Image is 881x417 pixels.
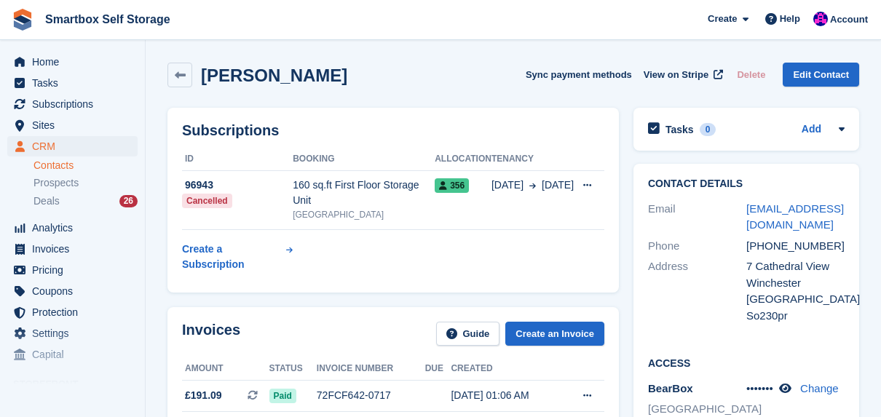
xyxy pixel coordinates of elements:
h2: Access [648,355,845,370]
a: menu [7,260,138,280]
a: View on Stripe [638,63,726,87]
span: Tasks [32,73,119,93]
span: View on Stripe [644,68,708,82]
h2: [PERSON_NAME] [201,65,347,85]
span: Analytics [32,218,119,238]
th: Booking [293,148,435,171]
a: Create a Subscription [182,236,293,278]
span: Home [32,52,119,72]
span: Create [708,12,737,26]
span: Invoices [32,239,119,259]
button: Delete [731,63,771,87]
span: CRM [32,136,119,156]
th: ID [182,148,293,171]
div: Address [648,258,746,324]
h2: Invoices [182,322,240,346]
span: Capital [32,344,119,365]
a: menu [7,344,138,365]
a: menu [7,281,138,301]
div: Email [648,201,746,234]
th: Amount [182,357,269,381]
div: 0 [700,123,716,136]
a: Deals 26 [33,194,138,209]
span: [DATE] [542,178,574,193]
a: [EMAIL_ADDRESS][DOMAIN_NAME] [746,202,844,231]
a: menu [7,94,138,114]
a: menu [7,115,138,135]
a: menu [7,218,138,238]
div: Winchester [746,275,845,292]
div: Cancelled [182,194,232,208]
a: Edit Contact [783,63,859,87]
a: Create an Invoice [505,322,604,346]
span: Deals [33,194,60,208]
a: menu [7,302,138,322]
div: 72FCF642-0717 [317,388,425,403]
a: menu [7,52,138,72]
h2: Subscriptions [182,122,604,139]
span: Pricing [32,260,119,280]
div: 26 [119,195,138,207]
a: Contacts [33,159,138,172]
th: Due [425,357,451,381]
img: Sam Austin [813,12,828,26]
div: [GEOGRAPHIC_DATA] [293,208,435,221]
a: menu [7,136,138,156]
span: Coupons [32,281,119,301]
span: Account [830,12,868,27]
div: 7 Cathedral View [746,258,845,275]
span: ••••••• [746,382,773,394]
th: Created [451,357,561,381]
span: 356 [435,178,469,193]
div: Phone [648,238,746,255]
a: menu [7,239,138,259]
div: 160 sq.ft First Floor Storage Unit [293,178,435,208]
a: Prospects [33,175,138,191]
span: Subscriptions [32,94,119,114]
h2: Tasks [665,123,694,136]
img: stora-icon-8386f47178a22dfd0bd8f6a31ec36ba5ce8667c1dd55bd0f319d3a0aa187defe.svg [12,9,33,31]
th: Invoice number [317,357,425,381]
span: Settings [32,323,119,343]
a: Smartbox Self Storage [39,7,176,31]
div: Create a Subscription [182,242,283,272]
span: Prospects [33,176,79,190]
div: 96943 [182,178,293,193]
span: [DATE] [491,178,524,193]
h2: Contact Details [648,178,845,190]
span: BearBox [648,382,693,394]
span: Protection [32,302,119,322]
span: £191.09 [185,388,222,403]
th: Allocation [435,148,491,171]
a: menu [7,73,138,93]
button: Sync payment methods [526,63,632,87]
a: Guide [436,322,500,346]
div: So230pr [746,308,845,325]
span: Sites [32,115,119,135]
span: Help [780,12,800,26]
th: Status [269,357,317,381]
a: Add [802,122,821,138]
a: menu [7,323,138,343]
div: [GEOGRAPHIC_DATA] [746,291,845,308]
th: Tenancy [491,148,574,171]
div: [DATE] 01:06 AM [451,388,561,403]
div: [PHONE_NUMBER] [746,238,845,255]
span: Storefront [13,377,145,392]
span: Paid [269,389,296,403]
a: Change [800,382,839,394]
